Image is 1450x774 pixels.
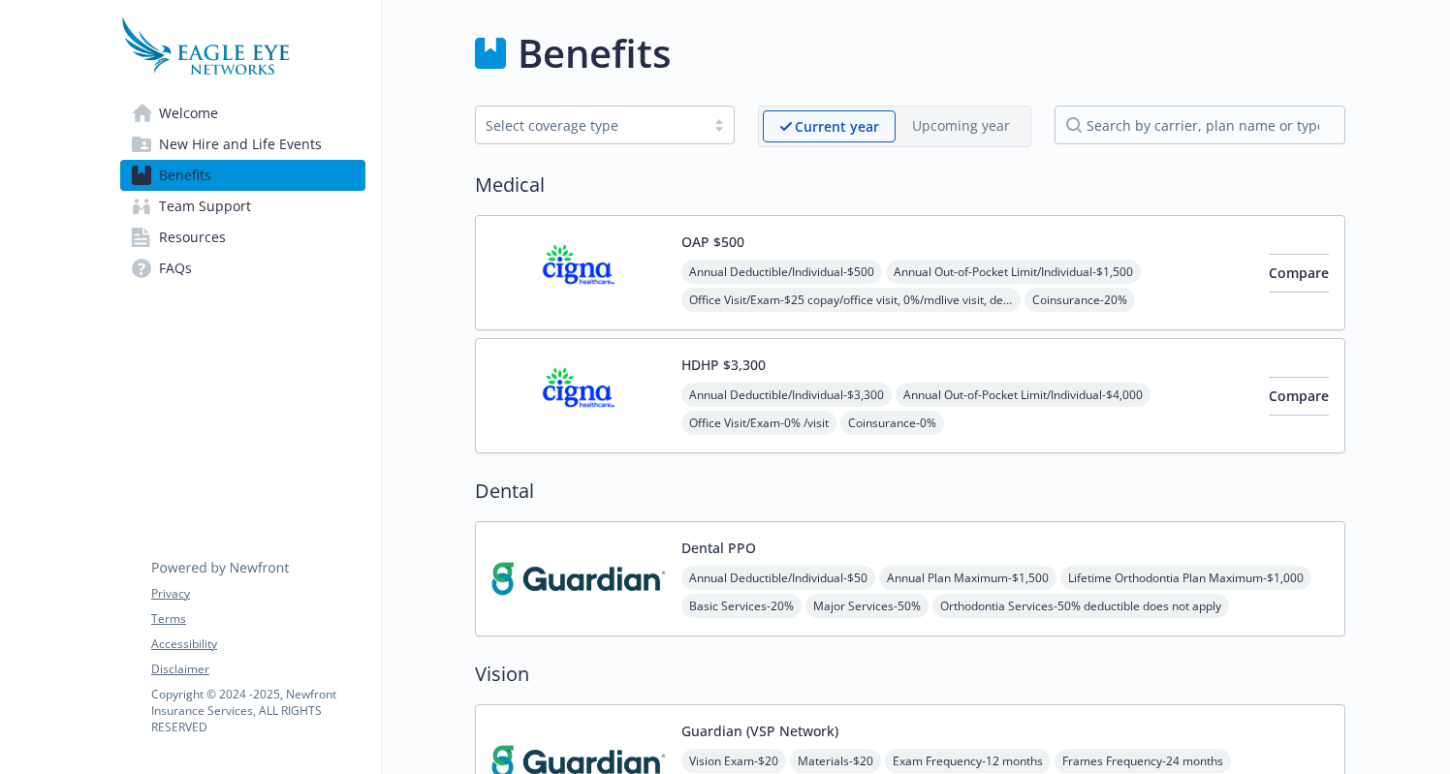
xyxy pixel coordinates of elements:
a: Resources [120,222,365,253]
span: Vision Exam - $20 [681,749,786,773]
span: Basic Services - 20% [681,594,802,618]
p: Current year [795,116,879,137]
h2: Vision [475,660,1345,689]
span: Annual Deductible/Individual - $50 [681,566,875,590]
span: Team Support [159,191,251,222]
a: New Hire and Life Events [120,129,365,160]
span: Lifetime Orthodontia Plan Maximum - $1,000 [1060,566,1311,590]
span: Welcome [159,98,218,129]
span: Resources [159,222,226,253]
button: Dental PPO [681,538,756,558]
p: Copyright © 2024 - 2025 , Newfront Insurance Services, ALL RIGHTS RESERVED [151,686,364,735]
button: HDHP $3,300 [681,355,766,375]
span: Annual Deductible/Individual - $500 [681,260,882,284]
button: Compare [1269,254,1329,293]
img: Guardian carrier logo [491,538,666,620]
span: Annual Out-of-Pocket Limit/Individual - $1,500 [886,260,1141,284]
a: Benefits [120,160,365,191]
a: Team Support [120,191,365,222]
button: OAP $500 [681,232,744,252]
span: Compare [1269,387,1329,405]
a: Welcome [120,98,365,129]
a: Terms [151,610,364,628]
span: Annual Plan Maximum - $1,500 [879,566,1056,590]
span: Annual Out-of-Pocket Limit/Individual - $4,000 [896,383,1151,407]
h2: Medical [475,170,1345,200]
img: CIGNA carrier logo [491,355,666,437]
button: Guardian (VSP Network) [681,721,838,741]
span: Upcoming year [896,110,1026,142]
span: Coinsurance - 0% [840,411,944,435]
a: Disclaimer [151,661,364,678]
span: Frames Frequency - 24 months [1055,749,1231,773]
span: Coinsurance - 20% [1024,288,1135,312]
input: search by carrier, plan name or type [1055,106,1345,144]
span: Office Visit/Exam - $25 copay/office visit, 0%/mdlive visit, deductible does not apply [681,288,1021,312]
span: Exam Frequency - 12 months [885,749,1051,773]
h1: Benefits [518,24,671,82]
button: Compare [1269,377,1329,416]
a: Accessibility [151,635,364,653]
span: FAQs [159,253,192,284]
span: Orthodontia Services - 50% deductible does not apply [932,594,1229,618]
img: CIGNA carrier logo [491,232,666,314]
span: Benefits [159,160,211,191]
span: Compare [1269,263,1329,282]
span: Annual Deductible/Individual - $3,300 [681,383,892,407]
p: Upcoming year [912,115,1010,136]
span: Materials - $20 [790,749,881,773]
span: New Hire and Life Events [159,129,322,160]
span: Office Visit/Exam - 0% /visit [681,411,836,435]
span: Major Services - 50% [805,594,929,618]
div: Select coverage type [486,115,695,136]
a: FAQs [120,253,365,284]
h2: Dental [475,477,1345,506]
a: Privacy [151,585,364,603]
